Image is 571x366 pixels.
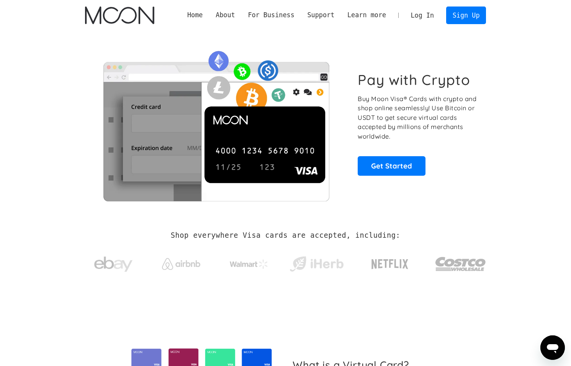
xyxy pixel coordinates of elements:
[85,7,154,24] a: home
[435,250,486,278] img: Costco
[248,10,294,20] div: For Business
[307,10,334,20] div: Support
[356,247,424,278] a: Netflix
[181,10,209,20] a: Home
[288,247,345,278] a: iHerb
[230,260,268,269] img: Walmart
[85,46,347,201] img: Moon Cards let you spend your crypto anywhere Visa is accepted.
[94,252,133,276] img: ebay
[371,255,409,274] img: Netflix
[435,242,486,282] a: Costco
[358,156,425,175] a: Get Started
[288,254,345,274] img: iHerb
[209,10,241,20] div: About
[404,7,440,24] a: Log In
[341,10,393,20] div: Learn more
[358,71,470,88] h1: Pay with Crypto
[85,7,154,24] img: Moon Logo
[152,250,209,274] a: Airbnb
[358,94,478,141] p: Buy Moon Visa® Cards with crypto and shop online seamlessly! Use Bitcoin or USDT to get secure vi...
[540,335,565,360] iframe: Button to launch messaging window
[347,10,386,20] div: Learn more
[85,245,142,280] a: ebay
[446,7,486,24] a: Sign Up
[242,10,301,20] div: For Business
[220,252,277,273] a: Walmart
[301,10,341,20] div: Support
[162,258,200,270] img: Airbnb
[216,10,235,20] div: About
[171,231,400,240] h2: Shop everywhere Visa cards are accepted, including:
